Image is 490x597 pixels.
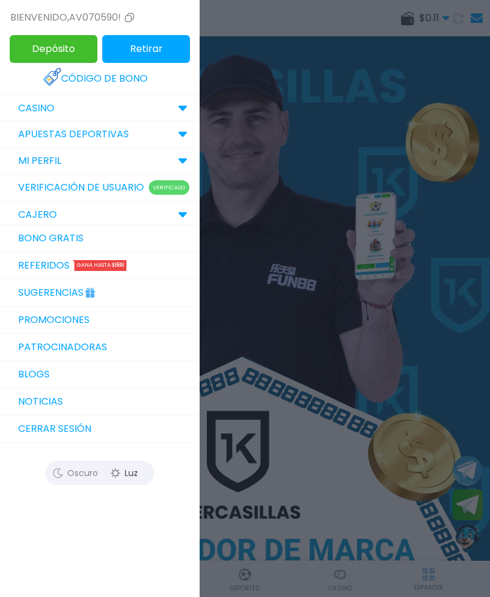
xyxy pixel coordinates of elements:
button: Retirar [102,35,190,63]
p: Apuestas Deportivas [18,127,129,142]
div: Oscuro [48,464,103,482]
img: Redeem [42,67,62,87]
p: Verificado [149,180,189,195]
p: MI PERFIL [18,154,61,168]
img: Gift [83,283,97,296]
p: CAJERO [18,207,57,222]
div: Luz [97,464,151,482]
div: Gana hasta $888 [74,260,126,271]
a: Código de bono [43,65,157,92]
p: CASINO [18,101,54,116]
button: OscuroLuz [45,461,154,485]
div: Bienvenido , av070590! [10,10,137,25]
button: Depósito [10,35,97,63]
